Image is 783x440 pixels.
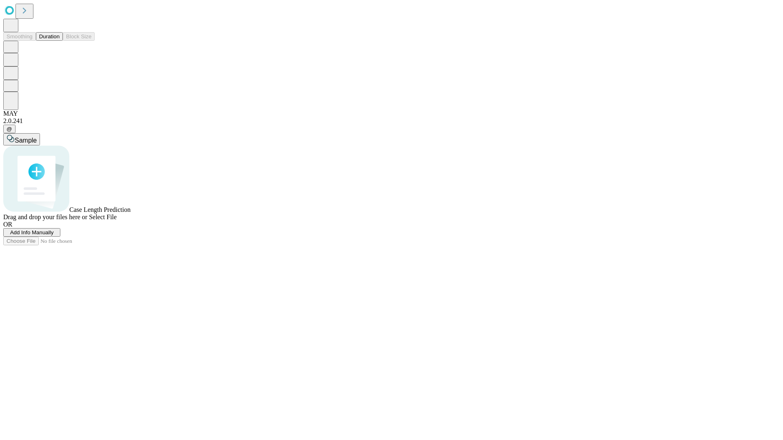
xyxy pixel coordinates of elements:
[3,213,87,220] span: Drag and drop your files here or
[3,32,36,41] button: Smoothing
[3,117,780,125] div: 2.0.241
[3,110,780,117] div: MAY
[7,126,12,132] span: @
[3,125,15,133] button: @
[69,206,130,213] span: Case Length Prediction
[10,229,54,235] span: Add Info Manually
[63,32,95,41] button: Block Size
[89,213,117,220] span: Select File
[3,228,60,237] button: Add Info Manually
[3,133,40,145] button: Sample
[3,221,12,228] span: OR
[36,32,63,41] button: Duration
[15,137,37,144] span: Sample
